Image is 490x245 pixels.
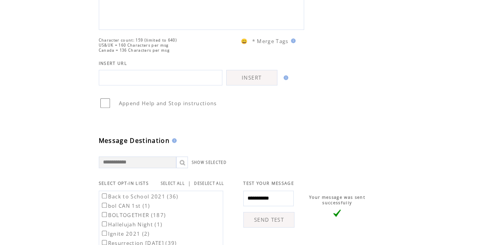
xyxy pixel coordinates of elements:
[99,43,169,48] span: US&UK = 160 Characters per msg
[99,61,127,66] span: INSERT URL
[102,203,107,208] input: bol CAN 1st (1)
[188,180,191,187] span: |
[170,138,177,143] img: help.gif
[100,230,150,237] label: Ignite 2021 (2)
[102,240,107,245] input: Resurrection [DATE] (39)
[102,231,107,236] input: Ignite 2021 (2)
[289,38,296,43] img: help.gif
[102,212,107,217] input: BOLTOGETHER (187)
[119,100,217,107] span: Append Help and Stop instructions
[99,38,177,43] span: Character count: 159 (limited to 640)
[333,209,341,217] img: vLarge.png
[100,212,166,219] label: BOLTOGETHER (187)
[241,38,248,45] span: 😀
[309,195,365,205] span: Your message was sent successfully
[194,181,224,186] a: DESELECT ALL
[243,212,294,228] a: SEND TEST
[100,202,150,209] label: bol CAN 1st (1)
[192,160,227,165] a: SHOW SELECTED
[99,181,149,186] span: SELECT OPT-IN LISTS
[102,193,107,198] input: Back to School 2021 (36)
[252,38,289,45] span: * Merge Tags
[281,75,288,80] img: help.gif
[161,181,185,186] a: SELECT ALL
[102,221,107,226] input: Hallelujah Night (1)
[243,181,294,186] span: TEST YOUR MESSAGE
[100,193,179,200] label: Back to School 2021 (36)
[99,136,170,145] span: Message Destination
[226,70,277,85] a: INSERT
[100,221,163,228] label: Hallelujah Night (1)
[99,48,170,53] span: Canada = 136 Characters per msg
